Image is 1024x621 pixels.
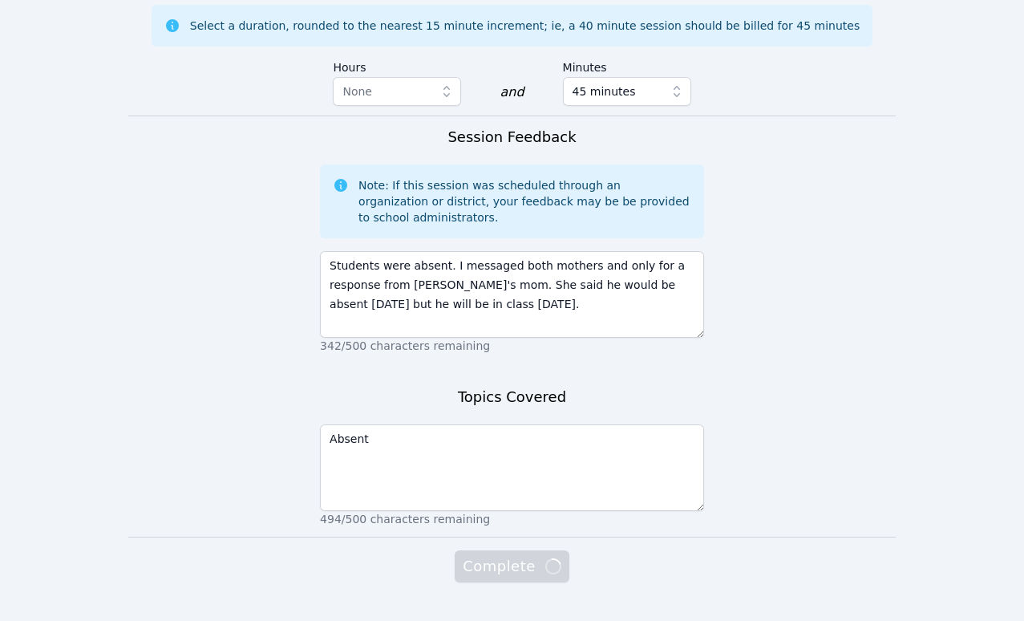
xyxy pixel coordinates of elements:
[573,82,636,101] span: 45 minutes
[320,511,704,527] p: 494/500 characters remaining
[342,85,372,98] span: None
[500,83,524,102] div: and
[447,126,576,148] h3: Session Feedback
[333,77,461,106] button: None
[455,550,569,582] button: Complete
[358,177,691,225] div: Note: If this session was scheduled through an organization or district, your feedback may be be ...
[320,424,704,511] textarea: Absent
[563,53,691,77] label: Minutes
[320,338,704,354] p: 342/500 characters remaining
[463,555,561,578] span: Complete
[320,251,704,338] textarea: Students were absent. I messaged both mothers and only for a response from [PERSON_NAME]'s mom. S...
[458,386,566,408] h3: Topics Covered
[563,77,691,106] button: 45 minutes
[190,18,860,34] div: Select a duration, rounded to the nearest 15 minute increment; ie, a 40 minute session should be ...
[333,53,461,77] label: Hours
